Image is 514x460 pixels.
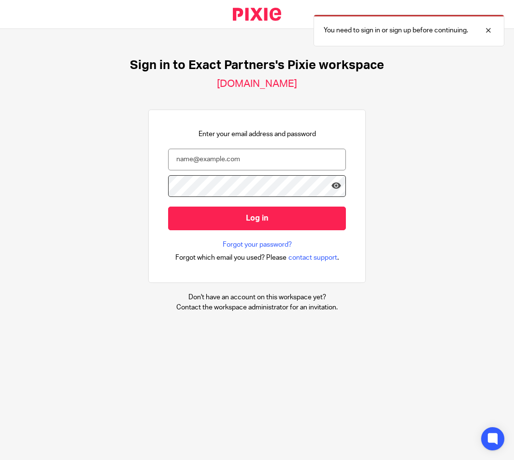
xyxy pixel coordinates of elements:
h2: [DOMAIN_NAME] [217,78,297,90]
p: Enter your email address and password [199,129,316,139]
a: Forgot your password? [223,240,292,250]
p: Contact the workspace administrator for an invitation. [176,303,338,312]
input: Log in [168,207,346,230]
input: name@example.com [168,149,346,170]
div: . [175,252,339,263]
p: You need to sign in or sign up before continuing. [324,26,468,35]
p: Don't have an account on this workspace yet? [176,293,338,302]
span: contact support [288,253,337,263]
span: Forgot which email you used? Please [175,253,286,263]
h1: Sign in to Exact Partners's Pixie workspace [130,58,384,73]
